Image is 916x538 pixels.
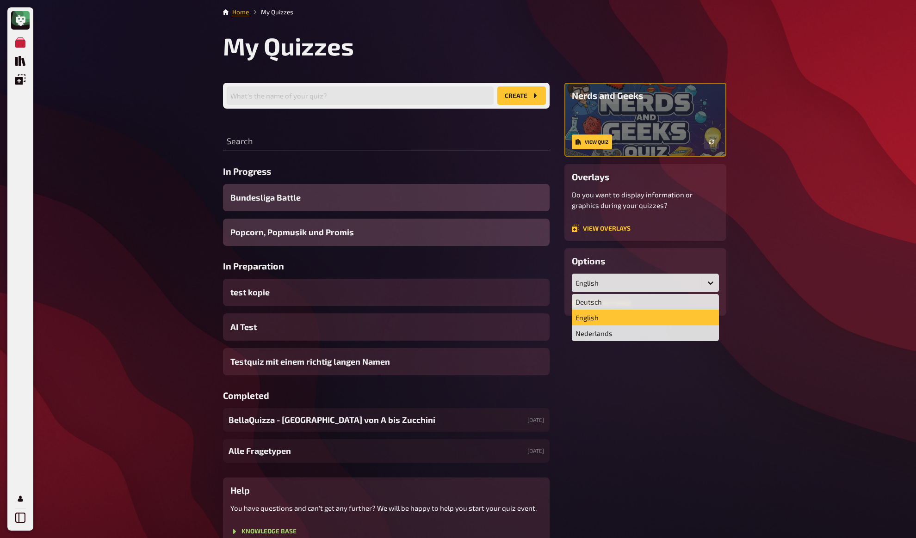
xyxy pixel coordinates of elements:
a: Testquiz mit einem richtig langen Namen [223,348,550,375]
h1: My Quizzes [223,31,726,61]
a: Alle Fragetypen[DATE] [223,439,550,463]
span: Bundesliga Battle [230,191,301,204]
div: English [576,279,698,287]
span: Popcorn, Popmusik und Promis [230,226,354,238]
h3: Completed [223,390,550,401]
span: BellaQuizza - [GEOGRAPHIC_DATA] von A bis Zucchini [229,414,435,426]
input: Search [223,133,550,151]
h3: In Progress [223,166,550,177]
a: My Account [11,489,30,508]
a: BellaQuizza - [GEOGRAPHIC_DATA] von A bis Zucchini[DATE] [223,408,550,432]
a: View quiz [572,134,612,149]
div: Nederlands [572,325,719,341]
h3: Overlays [572,171,719,182]
h3: In Preparation [223,261,550,271]
span: test kopie [230,286,270,299]
a: Home [232,8,249,16]
small: [DATE] [527,447,544,455]
div: Deutsch [572,294,719,310]
a: Knowledge Base [230,528,297,535]
a: Quiz Library [11,52,30,70]
a: Popcorn, Popmusik und Promis [223,219,550,246]
a: AI Test [223,313,550,341]
p: You have questions and can't get any further? We will be happy to help you start your quiz event. [230,503,542,514]
h3: Nerds and Geeks [572,90,719,101]
a: View overlays [572,225,631,232]
li: My Quizzes [249,7,293,17]
button: create [497,86,546,105]
h3: Help [230,485,542,495]
a: test kopie [223,279,550,306]
h3: Options [572,256,719,266]
a: My Quizzes [11,33,30,52]
span: Alle Fragetypen [229,445,291,457]
span: AI Test [230,321,257,333]
a: Bundesliga Battle [223,184,550,211]
div: English [572,310,719,325]
a: Overlays [11,70,30,89]
input: What's the name of your quiz? [227,86,494,105]
p: Do you want to display information or graphics during your quizzes? [572,190,719,210]
span: Testquiz mit einem richtig langen Namen [230,355,390,368]
li: Home [232,7,249,17]
small: [DATE] [527,416,544,424]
